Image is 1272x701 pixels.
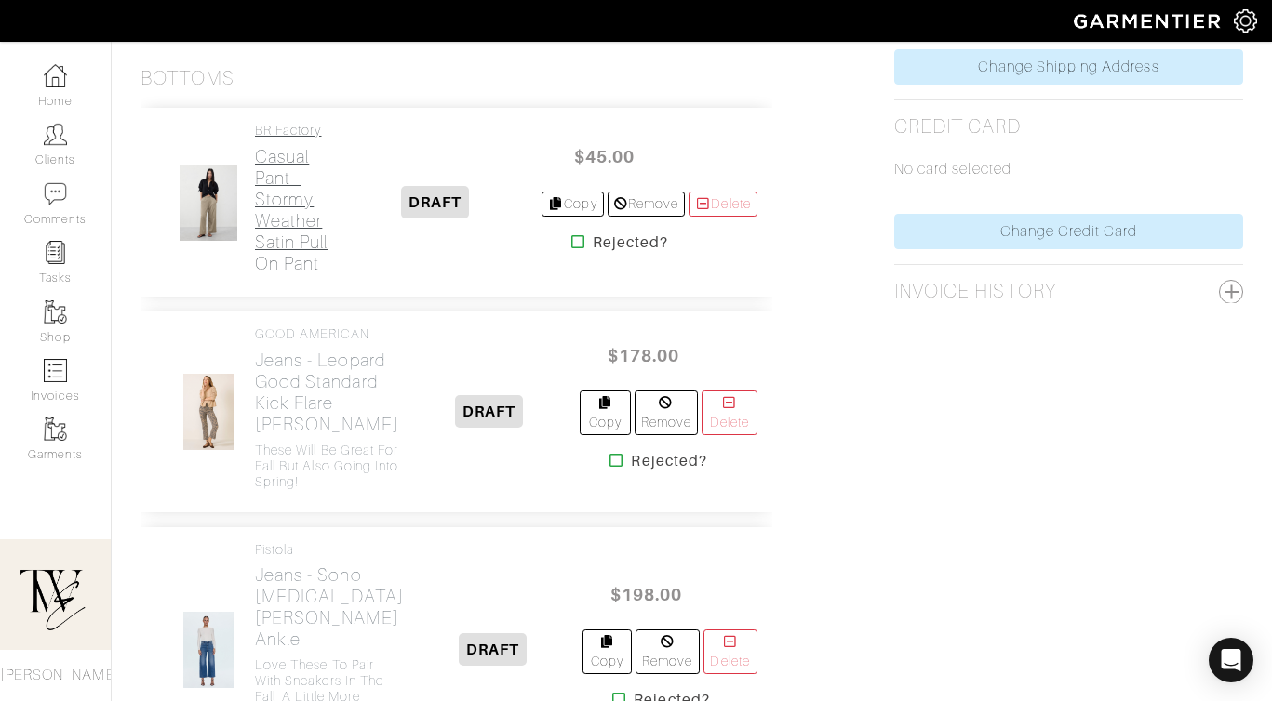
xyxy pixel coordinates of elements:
[631,450,706,472] strong: Rejected?
[582,629,632,674] a: Copy
[703,629,757,674] a: Delete
[255,146,330,274] h2: Casual Pant - Stormy Weather Satin Pull On Pant
[455,395,523,428] span: DRAFT
[894,115,1022,139] h2: Credit Card
[542,192,604,217] a: Copy
[44,241,67,264] img: reminder-icon-8004d30b9f0a5d33ae49ab947aed9ed385cf756f9e5892f1edd6e32f2345188e.png
[689,192,757,217] a: Delete
[44,359,67,382] img: orders-icon-0abe47150d42831381b5fb84f609e132dff9fe21cb692f30cb5eec754e2cba89.png
[549,137,661,177] span: $45.00
[44,300,67,324] img: garments-icon-b7da505a4dc4fd61783c78ac3ca0ef83fa9d6f193b1c9dc38574b1d14d53ca28.png
[44,182,67,205] img: comment-icon-a0a6a9ef722e966f86d9cbdc48e553b5cf19dbc54f86b18d962a5391bc8f6eb6.png
[255,326,399,342] h4: GOOD AMERICAN
[179,164,238,242] img: UzjBeFsH9Bm7vjEZS4GZBqjb
[636,629,699,674] a: Remove
[255,326,399,489] a: GOOD AMERICAN Jeans - LeopardGood Standard Kick Flare [PERSON_NAME] These will be great for Fall ...
[894,49,1243,85] a: Change Shipping Address
[182,611,235,689] img: 7W9e6QQktJtL56VViSA4G4De
[894,158,1243,180] p: No card selected
[401,186,469,218] span: DRAFT
[255,542,404,558] h4: Pistola
[635,390,698,435] a: Remove
[608,192,685,217] a: Remove
[255,123,330,274] a: BR Factory Casual Pant - Stormy WeatherSatin Pull On Pant
[1209,638,1253,682] div: Open Intercom Messenger
[702,390,757,435] a: Delete
[459,633,527,666] span: DRAFT
[255,123,330,139] h4: BR Factory
[44,123,67,146] img: clients-icon-6bae9207a08558b7cb47a8932f037763ab4055f8c8b6bfacd5dc20c3e0201464.png
[580,390,630,435] a: Copy
[894,280,1056,303] h2: Invoice History
[44,64,67,87] img: dashboard-icon-dbcd8f5a0b271acd01030246c82b418ddd0df26cd7fceb0bd07c9910d44c42f6.png
[44,417,67,441] img: garments-icon-b7da505a4dc4fd61783c78ac3ca0ef83fa9d6f193b1c9dc38574b1d14d53ca28.png
[894,214,1243,249] a: Change Credit Card
[255,350,399,435] h2: Jeans - Leopard Good Standard Kick Flare [PERSON_NAME]
[1064,5,1234,37] img: garmentier-logo-header-white-b43fb05a5012e4ada735d5af1a66efaba907eab6374d6393d1fbf88cb4ef424d.png
[182,373,235,451] img: ZqrhYCXwCLUPRFzCq1xuMAR5
[590,575,702,615] span: $198.00
[1234,9,1257,33] img: gear-icon-white-bd11855cb880d31180b6d7d6211b90ccbf57a29d726f0c71d8c61bd08dd39cc2.png
[141,67,234,90] h3: Bottoms
[593,231,668,254] strong: Rejected?
[255,443,399,489] h4: These will be great for Fall but also going into Spring!
[587,336,699,376] span: $178.00
[255,564,404,650] h2: Jeans - Soho [MEDICAL_DATA][PERSON_NAME] Ankle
